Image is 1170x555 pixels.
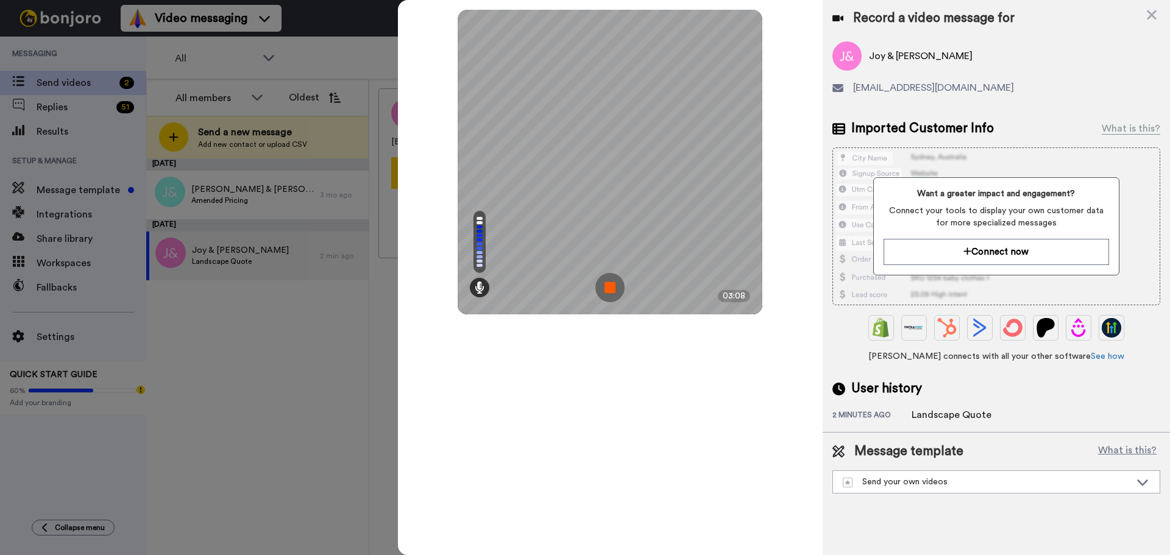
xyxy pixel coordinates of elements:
div: Landscape Quote [912,408,991,422]
img: demo-template.svg [843,478,853,487]
button: What is this? [1094,442,1160,461]
span: [EMAIL_ADDRESS][DOMAIN_NAME] [853,80,1014,95]
a: See how [1091,352,1124,361]
span: Want a greater impact and engagement? [884,188,1108,200]
span: Connect your tools to display your own customer data for more specialized messages [884,205,1108,229]
div: Send your own videos [843,476,1130,488]
img: Ontraport [904,318,924,338]
div: What is this? [1102,121,1160,136]
img: Drip [1069,318,1088,338]
span: User history [851,380,922,398]
div: 2 minutes ago [832,410,912,422]
img: Patreon [1036,318,1055,338]
span: Message template [854,442,963,461]
img: ConvertKit [1003,318,1023,338]
span: [PERSON_NAME] connects with all your other software [832,350,1160,362]
img: Shopify [871,318,891,338]
button: Connect now [884,239,1108,265]
img: GoHighLevel [1102,318,1121,338]
div: 03:08 [718,290,750,302]
span: Imported Customer Info [851,119,994,138]
img: ActiveCampaign [970,318,990,338]
img: Hubspot [937,318,957,338]
img: ic_record_stop.svg [595,273,625,302]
